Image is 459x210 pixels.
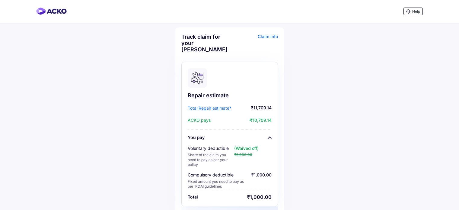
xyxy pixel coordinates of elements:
div: Voluntary deductible [188,145,234,151]
div: Compulsory deductible [188,172,247,178]
div: Claim info [231,34,278,57]
span: ACKO pays [188,117,211,123]
div: Track claim for your [PERSON_NAME] [181,34,228,53]
span: -₹10,709.14 [212,117,272,123]
div: ₹1,000.00 [251,172,272,189]
div: Share of the claim you need to pay as per your policy [188,153,234,167]
div: Fixed amount you need to pay as per IRDAI guidelines [188,179,247,189]
span: ₹11,709.14 [233,105,272,111]
div: Repair estimate [188,92,272,99]
div: Total [188,194,198,200]
span: Total Repair estimate* [188,105,231,111]
div: ₹1,000.00 [247,194,272,200]
span: Help [412,9,420,14]
div: You pay [188,134,205,141]
span: ₹5,000.00 [234,152,252,157]
img: horizontal-gradient.png [36,8,67,15]
span: (Waived off) [234,146,259,151]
